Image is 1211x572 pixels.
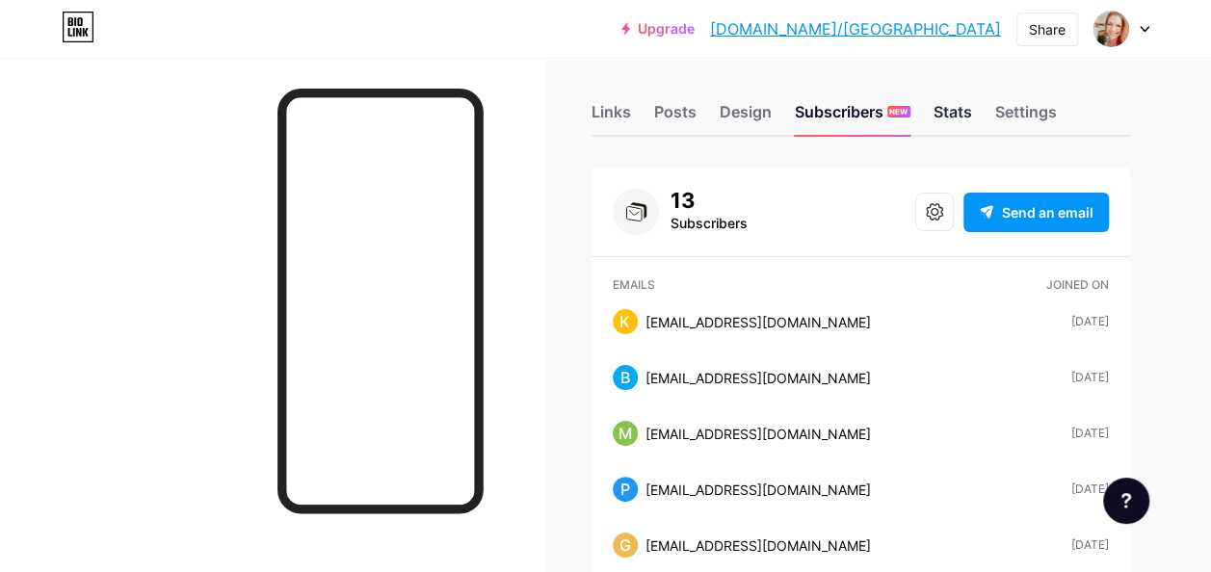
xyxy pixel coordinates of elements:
[710,17,1001,40] a: [DOMAIN_NAME]/[GEOGRAPHIC_DATA]
[621,21,695,37] a: Upgrade
[613,533,638,558] div: G
[934,100,972,135] div: Stats
[613,421,638,446] div: M
[1093,11,1129,47] img: charlenewarwick
[645,312,871,332] div: [EMAIL_ADDRESS][DOMAIN_NAME]
[1046,276,1109,294] div: Joined on
[654,100,697,135] div: Posts
[1002,202,1093,222] span: Send an email
[1029,19,1066,39] div: Share
[645,535,871,556] div: [EMAIL_ADDRESS][DOMAIN_NAME]
[645,368,871,388] div: [EMAIL_ADDRESS][DOMAIN_NAME]
[1071,313,1109,330] div: [DATE]
[671,189,748,212] div: 13
[889,106,908,117] span: NEW
[1071,369,1109,386] div: [DATE]
[613,276,1010,294] div: Emails
[645,480,871,500] div: [EMAIL_ADDRESS][DOMAIN_NAME]
[645,424,871,444] div: [EMAIL_ADDRESS][DOMAIN_NAME]
[1071,481,1109,498] div: [DATE]
[592,100,631,135] div: Links
[1071,425,1109,442] div: [DATE]
[1071,536,1109,554] div: [DATE]
[671,212,748,235] div: Subscribers
[995,100,1057,135] div: Settings
[613,477,638,502] div: P
[613,365,638,390] div: B
[613,309,638,334] div: K
[720,100,772,135] div: Design
[795,100,910,135] div: Subscribers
